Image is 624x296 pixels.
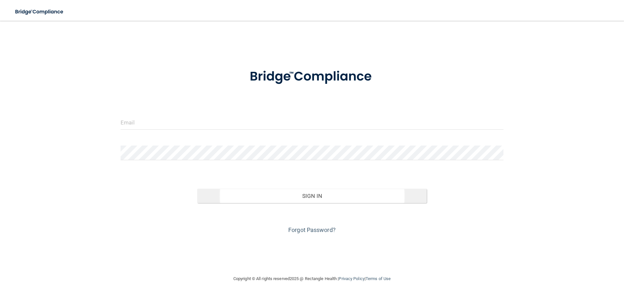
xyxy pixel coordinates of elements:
[339,276,364,281] a: Privacy Policy
[366,276,391,281] a: Terms of Use
[10,5,70,19] img: bridge_compliance_login_screen.278c3ca4.svg
[121,115,503,130] input: Email
[193,268,431,289] div: Copyright © All rights reserved 2025 @ Rectangle Health | |
[236,60,388,94] img: bridge_compliance_login_screen.278c3ca4.svg
[197,189,427,203] button: Sign In
[288,226,336,233] a: Forgot Password?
